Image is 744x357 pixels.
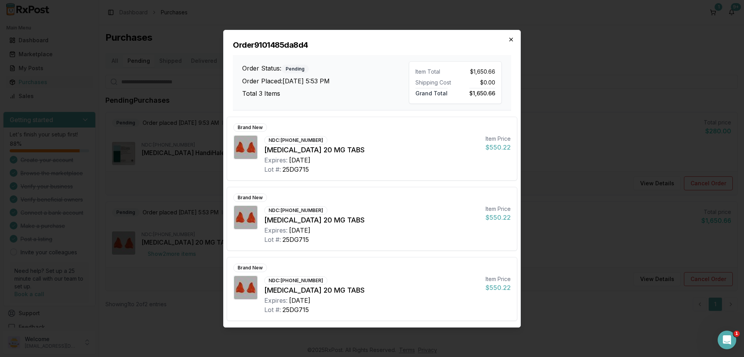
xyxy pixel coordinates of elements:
[233,123,267,132] div: Brand New
[458,79,495,86] div: $0.00
[264,165,281,174] div: Lot #:
[415,79,452,86] div: Shipping Cost
[233,264,267,272] div: Brand New
[264,155,288,165] div: Expires:
[242,64,409,73] h3: Order Status:
[289,155,310,165] div: [DATE]
[282,165,309,174] div: 25DG715
[486,205,511,213] div: Item Price
[264,226,288,235] div: Expires:
[264,145,479,155] div: [MEDICAL_DATA] 20 MG TABS
[718,331,736,349] iframe: Intercom live chat
[486,135,511,143] div: Item Price
[289,296,310,305] div: [DATE]
[469,88,495,97] span: $1,650.66
[233,193,267,202] div: Brand New
[289,226,310,235] div: [DATE]
[234,206,257,229] img: Xarelto 20 MG TABS
[264,235,281,244] div: Lot #:
[234,136,257,159] img: Xarelto 20 MG TABS
[486,143,511,152] div: $550.22
[282,235,309,244] div: 25DG715
[486,213,511,222] div: $550.22
[282,305,309,314] div: 25DG715
[264,206,327,215] div: NDC: [PHONE_NUMBER]
[264,136,327,145] div: NDC: [PHONE_NUMBER]
[233,40,511,50] h2: Order 9101485da8d4
[234,276,257,299] img: Xarelto 20 MG TABS
[264,276,327,285] div: NDC: [PHONE_NUMBER]
[264,285,479,296] div: [MEDICAL_DATA] 20 MG TABS
[264,215,479,226] div: [MEDICAL_DATA] 20 MG TABS
[486,275,511,283] div: Item Price
[486,283,511,292] div: $550.22
[415,88,448,97] span: Grand Total
[264,296,288,305] div: Expires:
[415,68,452,76] div: Item Total
[264,305,281,314] div: Lot #:
[242,76,409,86] h3: Order Placed: [DATE] 5:53 PM
[242,89,409,98] h3: Total 3 Items
[281,65,309,73] div: Pending
[734,331,740,337] span: 1
[470,68,495,76] span: $1,650.66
